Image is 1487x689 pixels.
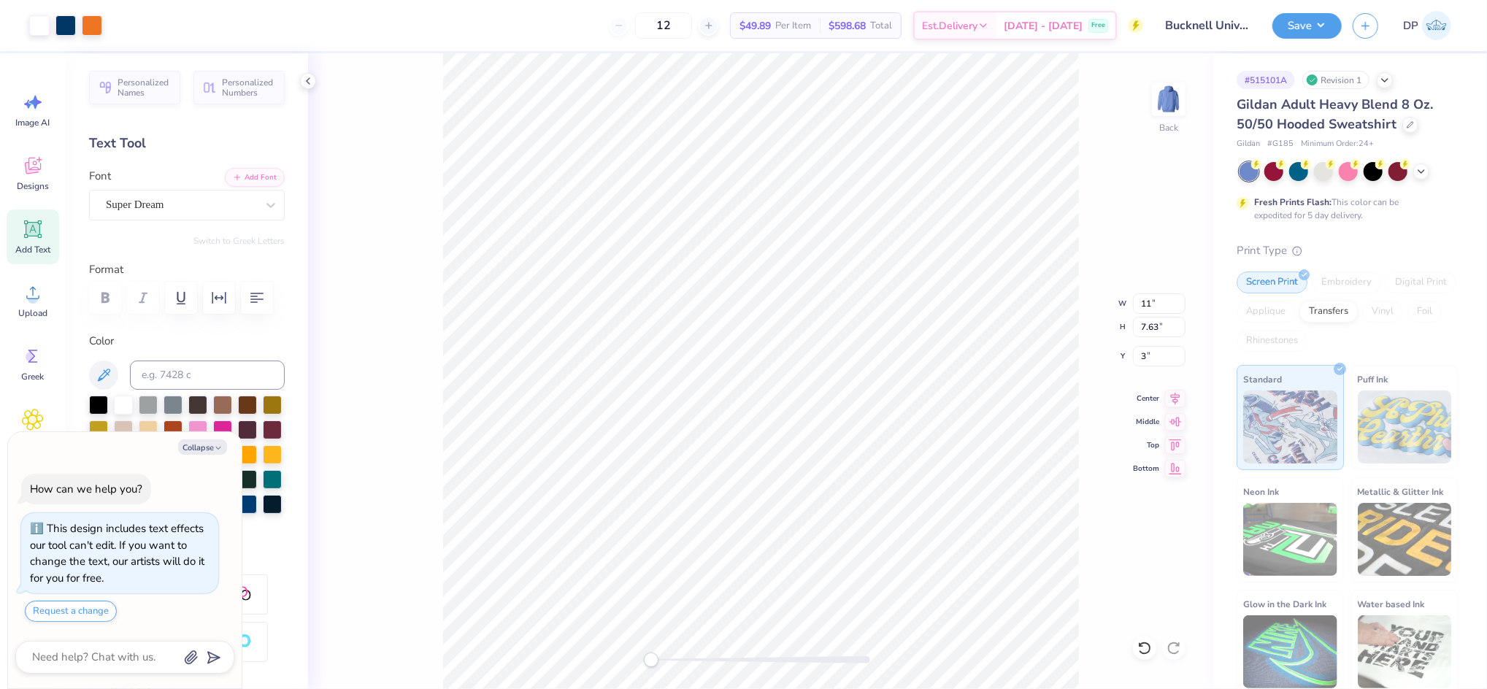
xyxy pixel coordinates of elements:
span: Total [870,18,892,34]
button: Add Font [225,168,285,187]
span: Metallic & Glitter Ink [1358,484,1444,499]
strong: Fresh Prints Flash: [1254,196,1332,208]
div: Transfers [1299,301,1358,323]
div: Accessibility label [644,653,658,667]
span: Puff Ink [1358,372,1388,387]
div: Foil [1407,301,1442,323]
span: Top [1133,439,1159,451]
span: Personalized Numbers [222,77,276,98]
span: Designs [17,180,49,192]
input: Untitled Design [1154,11,1261,40]
span: Greek [22,371,45,382]
span: Bottom [1133,463,1159,474]
span: # G185 [1267,138,1294,150]
label: Font [89,168,111,185]
a: DP [1396,11,1458,40]
span: Upload [18,307,47,319]
span: $49.89 [739,18,771,34]
span: Neon Ink [1243,484,1279,499]
div: Embroidery [1312,272,1381,293]
div: This color can be expedited for 5 day delivery. [1254,196,1434,222]
button: Collapse [178,439,227,455]
img: Puff Ink [1358,390,1452,463]
input: – – [635,12,692,39]
div: # 515101A [1237,71,1295,89]
div: Vinyl [1362,301,1403,323]
span: Image AI [16,117,50,128]
div: How can we help you? [30,482,142,496]
div: Print Type [1237,242,1458,259]
input: e.g. 7428 c [130,361,285,390]
label: Format [89,261,285,278]
img: Glow in the Dark Ink [1243,615,1337,688]
span: Standard [1243,372,1282,387]
img: Standard [1243,390,1337,463]
span: DP [1403,18,1418,34]
div: Text Tool [89,134,285,153]
img: Darlene Padilla [1422,11,1451,40]
span: Minimum Order: 24 + [1301,138,1374,150]
img: Water based Ink [1358,615,1452,688]
div: Screen Print [1237,272,1307,293]
span: $598.68 [829,18,866,34]
button: Personalized Numbers [193,71,285,104]
label: Color [89,333,285,350]
span: Gildan [1237,138,1260,150]
div: Digital Print [1386,272,1456,293]
span: Water based Ink [1358,596,1425,612]
div: This design includes text effects our tool can't edit. If you want to change the text, our artist... [30,521,204,585]
img: Neon Ink [1243,503,1337,576]
span: Est. Delivery [922,18,977,34]
span: Center [1133,393,1159,404]
span: Per Item [775,18,811,34]
div: Revision 1 [1302,71,1369,89]
span: Glow in the Dark Ink [1243,596,1326,612]
span: Personalized Names [118,77,172,98]
div: Applique [1237,301,1295,323]
button: Switch to Greek Letters [193,235,285,247]
span: Free [1091,20,1105,31]
span: Middle [1133,416,1159,428]
button: Save [1272,13,1342,39]
span: [DATE] - [DATE] [1004,18,1083,34]
button: Request a change [25,601,117,622]
div: Back [1159,121,1178,134]
img: Metallic & Glitter Ink [1358,503,1452,576]
img: Back [1154,85,1183,114]
button: Personalized Names [89,71,180,104]
span: Gildan Adult Heavy Blend 8 Oz. 50/50 Hooded Sweatshirt [1237,96,1433,133]
div: Rhinestones [1237,330,1307,352]
span: Add Text [15,244,50,255]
